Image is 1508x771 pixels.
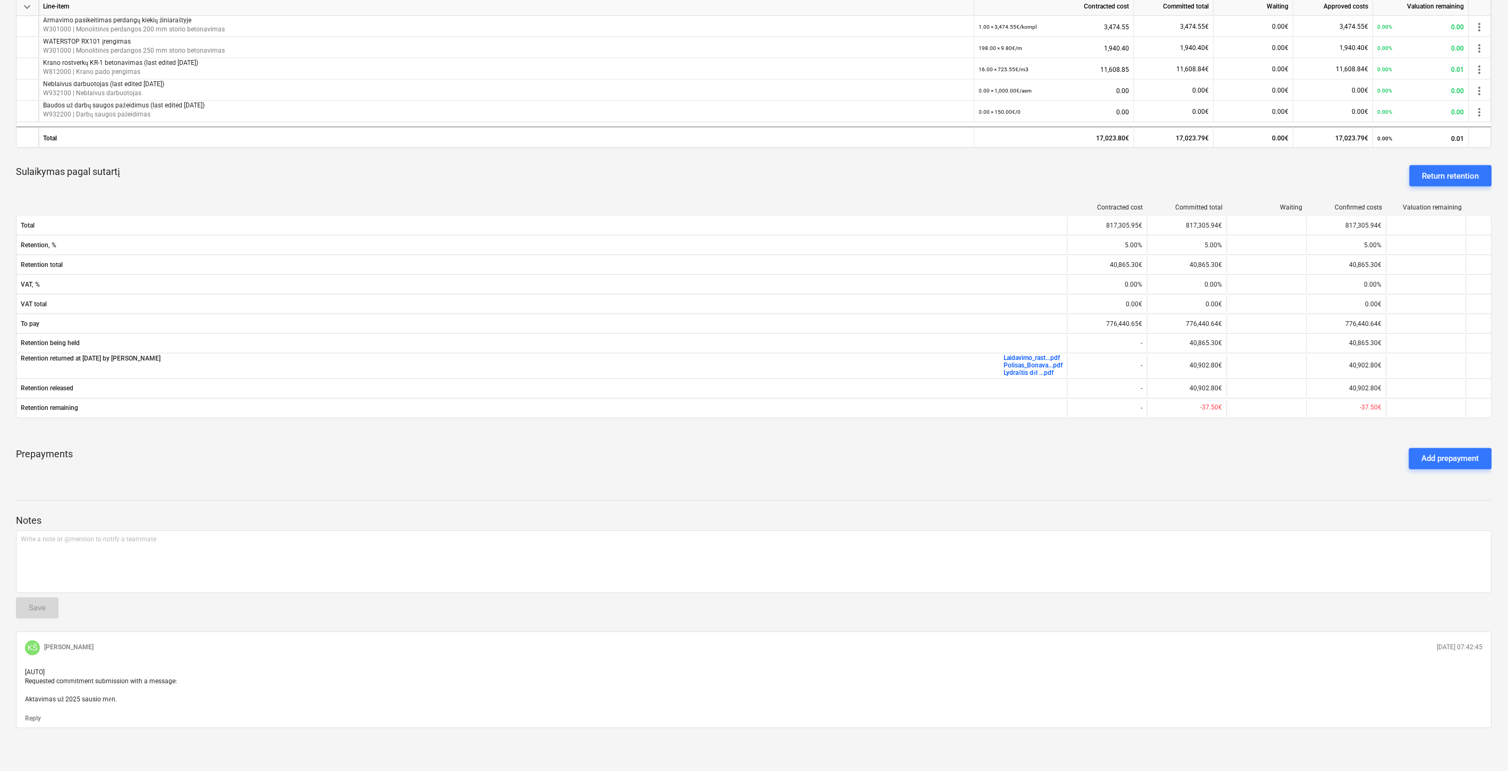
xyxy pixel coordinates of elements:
[1340,44,1369,52] span: 1,940.40€
[1473,21,1486,33] span: more_vert
[1147,335,1227,352] div: 40,865.30€
[21,320,1063,328] span: To pay
[1181,44,1209,52] span: 1,940.40€
[1455,720,1508,771] iframe: Chat Widget
[1378,136,1393,141] small: 0.00%
[1336,65,1369,73] span: 11,608.84€
[979,109,1021,115] small: 0.00 × 150.00€ / 0
[1147,296,1227,313] div: 0.00€
[1273,87,1289,94] span: 0.00€
[21,405,1063,412] span: Retention remaining
[21,355,161,364] p: Retention returned at [DATE] by [PERSON_NAME]
[43,25,970,34] p: W301000 | Monolitinės perdangos 200 mm storio betonavimas
[1273,108,1289,115] span: 0.00€
[21,281,1063,288] span: VAT, %
[43,46,970,55] p: W301000 | Monolitinės perdangos 250 mm storio betonavimas
[1378,58,1464,80] div: 0.01
[43,80,970,89] p: Neblaivus darbuotojas (last edited [DATE])
[1067,355,1147,378] div: -
[979,24,1037,30] small: 1.00 × 3,474.55€ / kompl
[1378,88,1393,94] small: 0.00%
[979,80,1130,102] div: 0.00
[21,1,33,13] span: keyboard_arrow_down
[1067,380,1147,397] div: -
[1067,237,1147,254] div: 5.00%
[1201,404,1223,413] p: -37.50€
[1067,400,1147,417] div: -
[1004,370,1054,377] a: Lydraštis dėl ...pdf
[43,37,970,46] p: WATERSTOP RX101 įrengimas
[1378,109,1393,115] small: 0.00%
[1147,217,1227,234] div: 817,305.94€
[1378,101,1464,123] div: 0.00
[43,58,970,68] p: Krano rostverkų KR-1 betonavimas (last edited [DATE])
[16,515,1492,527] p: Notes
[1422,169,1479,183] div: Return retention
[1147,276,1227,293] div: 0.00%
[1004,362,1063,370] a: Polisas_Bonava...pdf
[39,127,975,148] div: Total
[1378,80,1464,102] div: 0.00
[1307,335,1386,352] div: 40,865.30€
[979,101,1130,123] div: 0.00
[979,66,1029,72] small: 16.00 × 725.55€ / m3
[21,340,1063,347] span: Retention being held
[21,241,1063,249] span: Retention, %
[1294,127,1374,148] div: 17,023.79€
[1352,108,1369,115] span: 0.00€
[1147,380,1227,397] div: 40,902.80€
[1273,65,1289,73] span: 0.00€
[1410,165,1492,187] button: Return retention
[44,643,94,652] p: [PERSON_NAME]
[21,385,1063,392] span: Retention released
[1307,380,1386,397] div: 40,902.80€
[25,669,177,703] span: [AUTO] Requested commitment submission with a message: Aktavimas už 2025 sausio mėn.
[28,644,38,652] span: KŠ
[25,715,41,724] button: Reply
[1473,85,1486,97] span: more_vert
[1147,237,1227,254] div: 5.00%
[1067,217,1147,234] div: 817,305.95€
[1177,65,1209,73] span: 11,608.84€
[21,222,1063,229] span: Total
[1473,63,1486,76] span: more_vert
[1307,217,1386,234] div: 817,305.94€
[43,89,970,98] p: W932100 | Neblaivus darbuotojas
[43,16,970,25] p: Armavimo pasikeitimas perdangų kiekių žiniaraštyje
[1307,315,1386,332] div: 776,440.64€
[1067,315,1147,332] div: 776,440.65€
[1067,335,1147,352] div: -
[16,165,120,187] p: Sulaikymas pagal sutartį
[43,101,970,110] p: Baudos už darbų saugos pažeidimus (last edited [DATE])
[1147,355,1227,378] div: 40,902.80€
[979,45,1023,51] small: 198.00 × 9.80€ / m
[1307,256,1386,273] div: 40,865.30€
[1067,256,1147,273] div: 40,865.30€
[1473,106,1486,119] span: more_vert
[1004,355,1060,362] a: Laidavimo_rast...pdf
[1273,23,1289,30] span: 0.00€
[1232,204,1303,211] div: Waiting
[979,37,1130,59] div: 1,940.40
[1473,42,1486,55] span: more_vert
[1214,127,1294,148] div: 0.00€
[21,261,1063,269] span: Retention total
[1134,127,1214,148] div: 17,023.79€
[1360,404,1382,413] p: -37.50€
[43,110,970,119] p: W932200 | Darbų saugos pažeidimas
[1152,204,1223,211] div: Committed total
[1181,23,1209,30] span: 3,474.55€
[1067,296,1147,313] div: 0.00€
[1378,66,1393,72] small: 0.00%
[1307,355,1386,378] div: 40,902.80€
[1378,16,1464,38] div: 0.00
[43,68,970,77] p: W812000 | Krano pado įrengimas
[1422,452,1479,466] div: Add prepayment
[1147,256,1227,273] div: 40,865.30€
[25,641,40,656] div: Kęstutis Šerpetauskis
[1352,87,1369,94] span: 0.00€
[1072,204,1143,211] div: Contracted cost
[1340,23,1369,30] span: 3,474.55€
